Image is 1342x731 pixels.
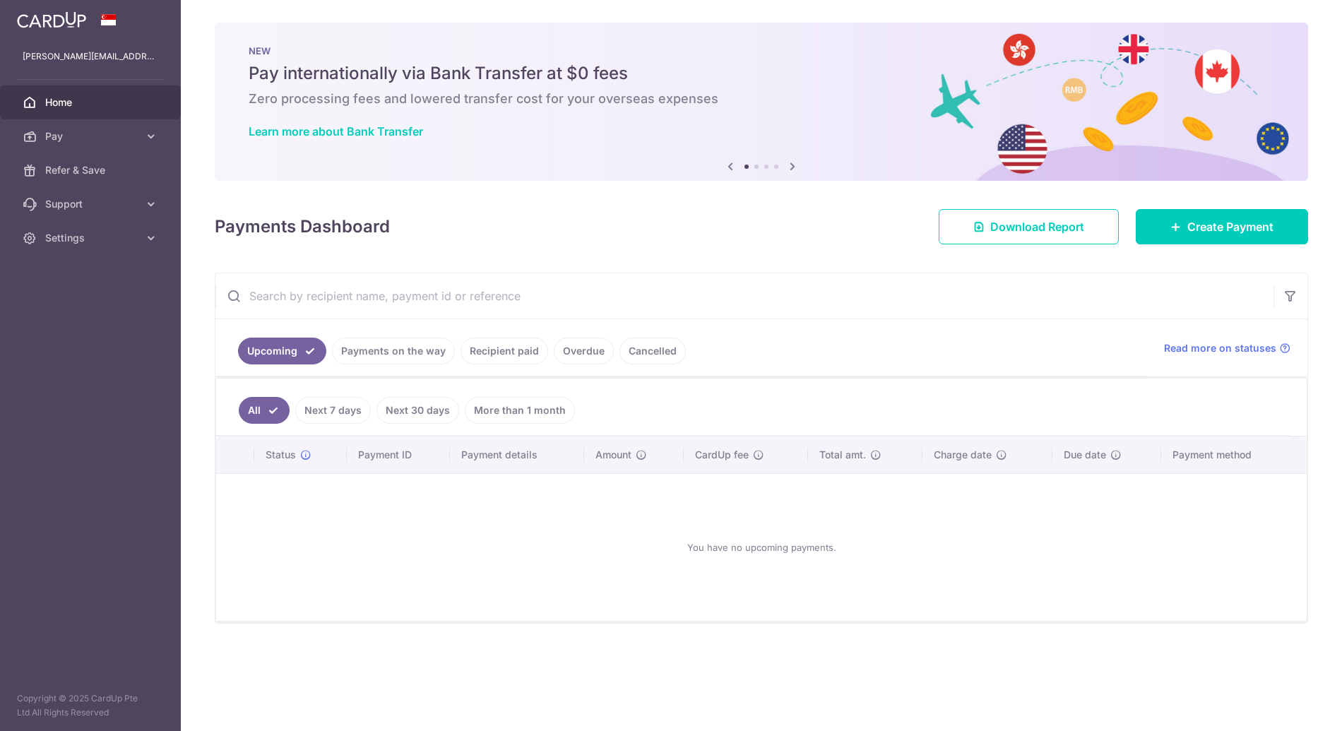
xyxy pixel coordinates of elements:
input: Search by recipient name, payment id or reference [215,273,1273,319]
h4: Payments Dashboard [215,214,390,239]
a: Next 7 days [295,397,371,424]
a: Download Report [939,209,1119,244]
a: Recipient paid [461,338,548,364]
span: Status [266,448,296,462]
a: Cancelled [619,338,686,364]
span: CardUp fee [695,448,749,462]
a: Read more on statuses [1164,341,1290,355]
span: Support [45,197,138,211]
th: Payment method [1161,436,1307,473]
a: Learn more about Bank Transfer [249,124,423,138]
span: Download Report [990,218,1084,235]
span: Settings [45,231,138,245]
span: Amount [595,448,631,462]
a: Create Payment [1136,209,1308,244]
span: Total amt. [819,448,866,462]
img: Bank transfer banner [215,23,1308,181]
span: Read more on statuses [1164,341,1276,355]
span: Home [45,95,138,109]
a: Upcoming [238,338,326,364]
h6: Zero processing fees and lowered transfer cost for your overseas expenses [249,90,1274,107]
p: NEW [249,45,1274,57]
img: CardUp [17,11,86,28]
a: More than 1 month [465,397,575,424]
p: [PERSON_NAME][EMAIL_ADDRESS][DOMAIN_NAME] [23,49,158,64]
span: Charge date [934,448,992,462]
div: You have no upcoming payments. [233,485,1290,610]
span: Refer & Save [45,163,138,177]
a: Payments on the way [332,338,455,364]
th: Payment ID [347,436,450,473]
a: Next 30 days [376,397,459,424]
span: Due date [1064,448,1106,462]
span: Pay [45,129,138,143]
h5: Pay internationally via Bank Transfer at $0 fees [249,62,1274,85]
span: Create Payment [1187,218,1273,235]
a: Overdue [554,338,614,364]
th: Payment details [450,436,583,473]
a: All [239,397,290,424]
